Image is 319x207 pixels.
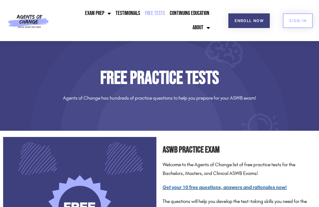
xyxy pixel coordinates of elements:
span: SIGN IN [289,19,307,23]
a: About [191,21,212,35]
a: Exam Prep [83,6,112,21]
a: SIGN IN [283,13,313,28]
p: Welcome to the Agents of Change list of free practice tests for the Bachelors, Masters, and Clini... [163,160,316,178]
a: Continuing Education [168,6,211,21]
span: Enroll Now [235,19,264,23]
a: Testimonials [114,6,142,21]
a: Enroll Now [228,13,270,28]
a: Get your 10 free questions, answers and rationales now! [163,184,287,190]
p: Agents of Change has hundreds of practice questions to help you prepare for your ASWB exam! [3,94,316,103]
a: Free Tests [143,6,167,21]
nav: Menu [68,6,212,35]
h2: ASWB Practice Exam [163,143,316,157]
h1: Free Practice Tests [3,69,316,87]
